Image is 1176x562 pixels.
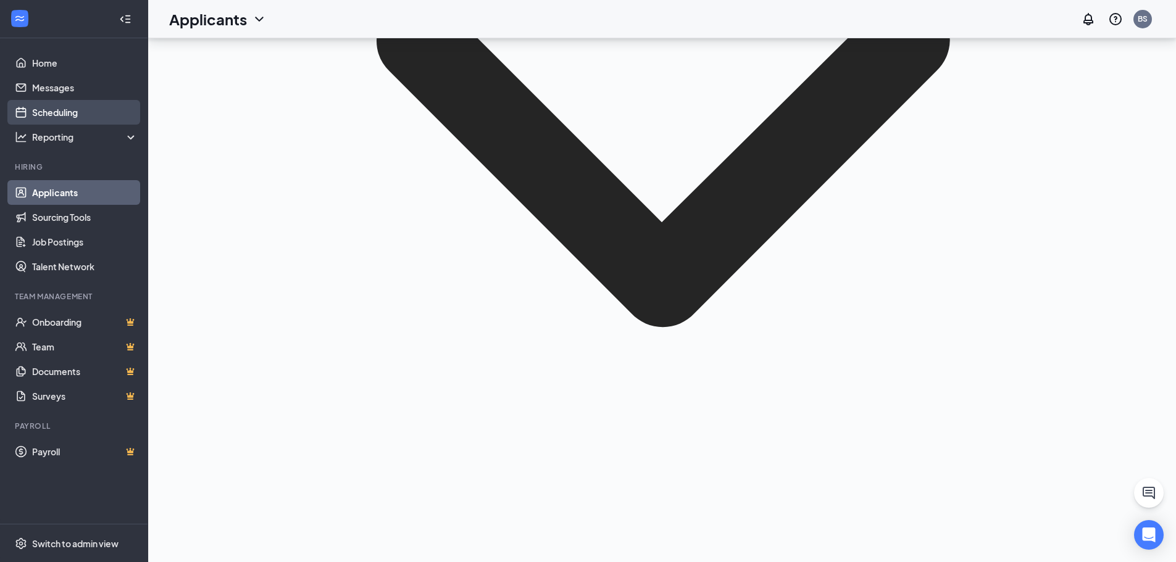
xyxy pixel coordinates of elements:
a: Job Postings [32,229,138,254]
div: BS [1138,14,1148,24]
svg: Settings [15,537,27,550]
a: Home [32,51,138,75]
svg: WorkstreamLogo [14,12,26,25]
div: Team Management [15,291,135,302]
div: Payroll [15,421,135,431]
div: Hiring [15,162,135,172]
svg: ChevronDown [252,12,267,27]
svg: Notifications [1081,12,1096,27]
div: Switch to admin view [32,537,119,550]
a: PayrollCrown [32,439,138,464]
a: DocumentsCrown [32,359,138,384]
a: Sourcing Tools [32,205,138,229]
a: Applicants [32,180,138,205]
a: TeamCrown [32,334,138,359]
a: SurveysCrown [32,384,138,408]
a: Scheduling [32,100,138,125]
div: Reporting [32,131,138,143]
svg: ChatActive [1141,486,1156,500]
svg: Collapse [119,13,131,25]
h1: Applicants [169,9,247,30]
svg: QuestionInfo [1108,12,1123,27]
a: Messages [32,75,138,100]
a: Talent Network [32,254,138,279]
a: OnboardingCrown [32,310,138,334]
div: Open Intercom Messenger [1134,520,1164,550]
svg: Analysis [15,131,27,143]
button: ChatActive [1134,478,1164,508]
